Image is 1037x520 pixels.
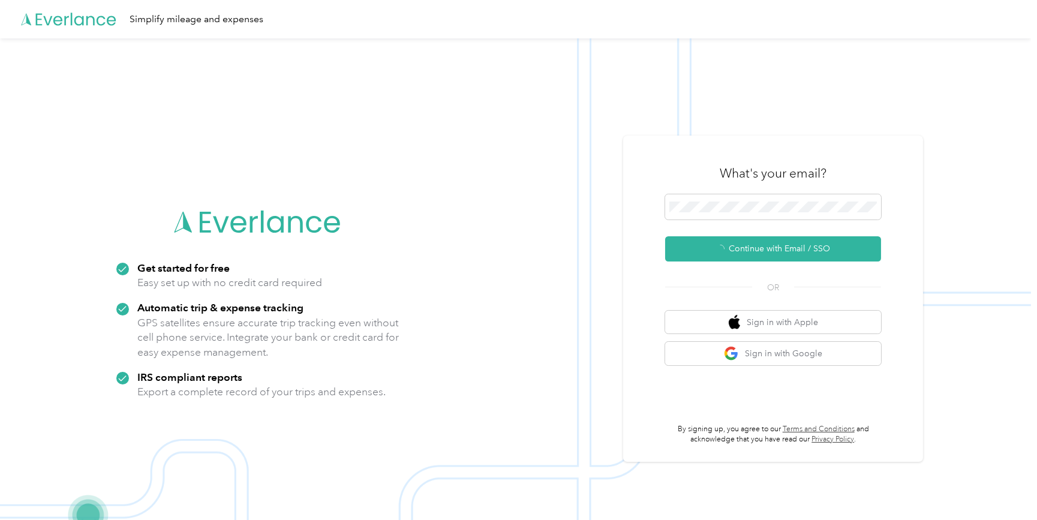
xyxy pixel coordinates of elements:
[752,281,794,294] span: OR
[729,315,741,330] img: apple logo
[137,261,230,274] strong: Get started for free
[137,384,386,399] p: Export a complete record of your trips and expenses.
[665,424,881,445] p: By signing up, you agree to our and acknowledge that you have read our .
[137,371,242,383] strong: IRS compliant reports
[130,12,263,27] div: Simplify mileage and expenses
[137,275,322,290] p: Easy set up with no credit card required
[665,236,881,261] button: Continue with Email / SSO
[811,435,854,444] a: Privacy Policy
[665,342,881,365] button: google logoSign in with Google
[783,425,855,434] a: Terms and Conditions
[137,301,303,314] strong: Automatic trip & expense tracking
[720,165,826,182] h3: What's your email?
[137,315,399,360] p: GPS satellites ensure accurate trip tracking even without cell phone service. Integrate your bank...
[665,311,881,334] button: apple logoSign in with Apple
[724,346,739,361] img: google logo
